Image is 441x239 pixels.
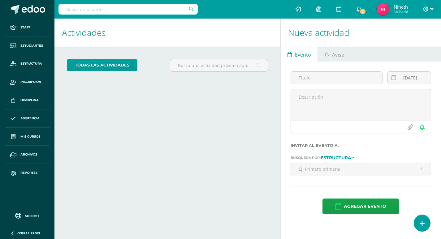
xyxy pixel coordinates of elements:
[20,98,39,103] span: Disciplina
[20,134,40,139] span: Mis cursos
[291,72,382,84] input: Título
[332,47,344,62] span: Aviso
[17,231,41,235] span: Cerrar panel
[281,47,318,62] a: Evento
[344,199,386,214] span: Agregar evento
[291,163,431,175] input: Ej. Primero primaria
[7,211,47,220] a: Soporte
[20,25,30,30] span: Staff
[20,61,42,66] span: Estructura
[359,8,366,15] span: 2
[321,155,351,160] strong: Estructura
[5,55,50,73] a: Estructura
[170,59,268,71] input: Busca una actividad próxima aquí...
[322,198,399,214] button: Agregar evento
[5,73,50,91] a: Inscripción
[20,79,41,84] span: Inscripción
[20,43,43,48] span: Estudiantes
[377,3,389,15] img: 8ed068964868c7526d8028755c0074ec.png
[58,4,198,15] input: Busca un usuario...
[291,143,431,148] label: Invitar al evento a:
[5,109,50,128] a: Asistencia
[20,116,40,121] span: Asistencia
[25,214,40,218] span: Soporte
[20,152,37,157] span: Archivos
[394,9,408,15] span: Mi Perfil
[318,47,351,62] a: Aviso
[67,59,137,71] a: todas las Actividades
[5,146,50,164] a: Archivos
[5,91,50,109] a: Disciplina
[5,37,50,55] a: Estudiantes
[388,72,431,84] input: Fecha de entrega
[5,128,50,146] a: Mis cursos
[394,4,408,10] span: Nineth
[5,19,50,37] a: Staff
[321,155,354,160] a: Estructura
[62,19,273,47] h1: Actividades
[20,170,37,175] span: Reportes
[5,164,50,182] a: Reportes
[288,19,434,47] h1: Nueva actividad
[295,47,311,62] span: Evento
[291,156,321,160] span: Búsqueda por:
